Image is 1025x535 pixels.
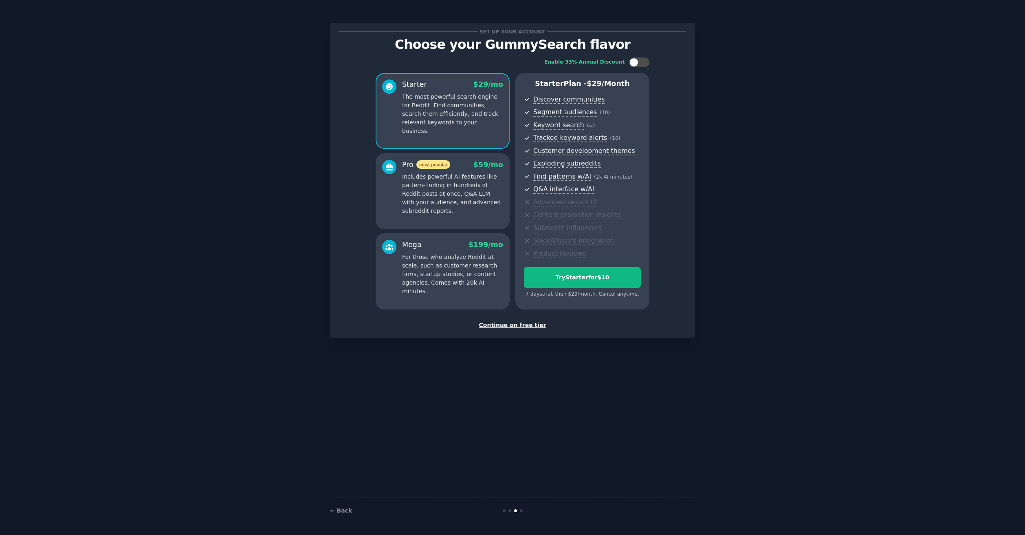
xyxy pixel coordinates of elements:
p: Includes powerful AI features like pattern-finding in hundreds of Reddit posts at once, Q&A LLM w... [402,172,503,215]
span: Slack/Discord integration [533,237,614,245]
p: Starter Plan - [524,79,641,89]
div: Enable 33% Annual Discount [544,59,625,66]
p: The most powerful search engine for Reddit. Find communities, search them efficiently, and track ... [402,93,503,135]
span: Discover communities [533,95,605,104]
div: Try Starter for $10 [524,273,640,282]
a: ← Back [330,507,352,514]
span: $ 199 /mo [469,241,503,249]
div: 7 days trial, then $ 29 /month . Cancel anytime. [524,291,641,298]
span: Exploding subreddits [533,159,600,168]
span: Segment audiences [533,108,597,117]
span: $ 29 /month [587,80,630,88]
span: most popular [416,160,451,169]
span: Q&A interface w/AI [533,185,594,194]
span: Tracked keyword alerts [533,134,607,142]
span: Keyword search [533,121,584,130]
div: Starter [402,80,427,90]
span: Product Reviews [533,250,586,258]
span: Subreddit influencers [533,224,602,232]
p: For those who analyze Reddit at scale, such as customer research firms, startup studios, or conte... [402,253,503,296]
div: Pro [402,160,450,170]
div: Continue on free tier [339,321,686,329]
button: TryStarterfor$10 [524,267,641,288]
span: $ 59 /mo [473,161,503,169]
span: Set up your account [478,27,547,36]
span: Advanced search UI [533,198,597,207]
p: Choose your GummySearch flavor [339,38,686,52]
span: ( 10 ) [610,135,620,141]
div: Mega [402,240,422,250]
span: Customer development themes [533,147,635,155]
span: $ 29 /mo [473,80,503,88]
span: Find patterns w/AI [533,172,591,181]
span: ( 2k AI minutes ) [594,174,632,180]
span: ( ∞ ) [587,123,595,128]
span: ( 10 ) [600,110,610,115]
span: Content promotion insights [533,211,621,219]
